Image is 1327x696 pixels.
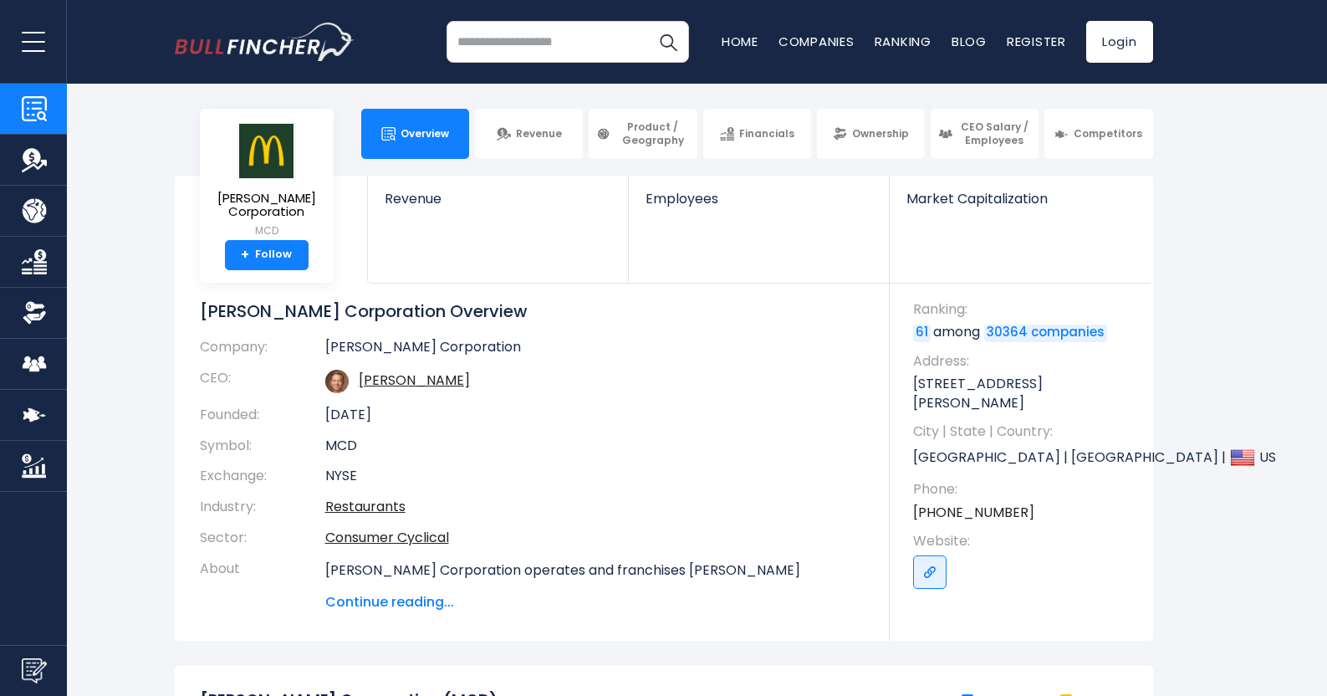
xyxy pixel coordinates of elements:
strong: + [241,248,249,263]
img: Ownership [22,300,47,325]
h1: [PERSON_NAME] Corporation Overview [200,300,865,322]
span: Website: [913,532,1136,550]
button: Search [647,21,689,63]
td: MCD [325,431,865,462]
img: bullfincher logo [175,23,355,61]
a: Employees [629,176,889,235]
span: Product / Geography [615,120,689,146]
span: Overview [401,127,449,141]
a: Home [722,33,758,50]
a: Revenue [475,109,583,159]
span: [PERSON_NAME] Corporation [213,192,320,219]
a: Revenue [368,176,628,235]
th: Symbol: [200,431,325,462]
th: Exchange: [200,461,325,492]
a: Consumer Cyclical [325,528,449,547]
a: [PERSON_NAME] Corporation MCD [212,122,321,240]
th: CEO: [200,363,325,400]
a: 61 [913,325,931,341]
a: Overview [361,109,469,159]
a: Blog [952,33,987,50]
a: Competitors [1044,109,1152,159]
a: Companies [778,33,855,50]
span: Continue reading... [325,592,865,612]
a: CEO Salary / Employees [931,109,1039,159]
span: CEO Salary / Employees [957,120,1031,146]
a: ceo [359,371,470,390]
span: Financials [739,127,794,141]
a: +Follow [225,240,309,270]
img: chris-kempczinski.jpg [325,370,349,393]
a: Product / Geography [589,109,697,159]
span: Ownership [852,127,909,141]
a: [PHONE_NUMBER] [913,504,1034,522]
span: Ranking: [913,300,1136,319]
span: Address: [913,352,1136,371]
a: Ownership [817,109,925,159]
td: [PERSON_NAME] Corporation [325,339,865,363]
th: Sector: [200,523,325,554]
span: Revenue [516,127,562,141]
a: 30364 companies [984,325,1107,341]
span: Market Capitalization [906,191,1134,207]
a: Go to link [913,555,947,589]
span: Revenue [385,191,611,207]
a: Ranking [875,33,931,50]
p: [GEOGRAPHIC_DATA] | [GEOGRAPHIC_DATA] | US [913,445,1136,470]
p: [STREET_ADDRESS][PERSON_NAME] [913,375,1136,412]
th: About [200,554,325,612]
a: Restaurants [325,497,406,516]
span: City | State | Country: [913,422,1136,441]
a: Register [1007,33,1066,50]
span: Phone: [913,480,1136,499]
td: NYSE [325,461,865,492]
td: [DATE] [325,400,865,431]
a: Login [1086,21,1153,63]
small: MCD [213,223,320,238]
a: Go to homepage [175,23,355,61]
th: Founded: [200,400,325,431]
p: among [913,323,1136,341]
th: Industry: [200,492,325,523]
th: Company: [200,339,325,363]
span: Employees [646,191,872,207]
a: Market Capitalization [890,176,1151,235]
a: Financials [703,109,811,159]
span: Competitors [1074,127,1142,141]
